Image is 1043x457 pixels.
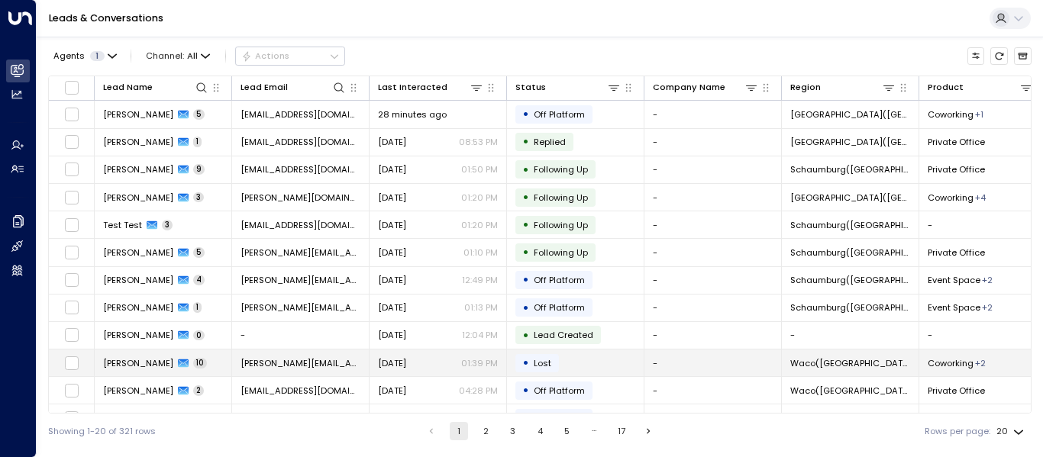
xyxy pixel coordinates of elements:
[534,357,551,369] span: Lost
[235,47,345,65] div: Button group with a nested menu
[378,412,406,424] span: Sep 22, 2025
[48,425,156,438] div: Showing 1-20 of 321 rows
[653,80,758,95] div: Company Name
[504,422,522,440] button: Go to page 3
[193,137,202,147] span: 1
[64,107,79,122] span: Toggle select row
[241,246,360,259] span: catherine.bilous@gmail.com
[193,330,205,341] span: 0
[612,422,631,440] button: Go to page 17
[103,80,208,95] div: Lead Name
[193,302,202,313] span: 1
[515,80,621,95] div: Status
[982,301,993,314] div: Meeting Room,Meeting Room / Event Space
[193,385,204,396] span: 2
[461,219,498,231] p: 01:20 PM
[64,217,79,233] span: Toggle select row
[644,184,782,211] td: -
[378,80,483,95] div: Last Interacted
[515,80,546,95] div: Status
[790,274,910,286] span: Schaumburg(IL)
[790,412,910,424] span: Schaumburg(IL)
[193,358,207,368] span: 10
[534,136,566,148] span: Replied
[378,301,406,314] span: Sep 26, 2025
[378,329,406,341] span: Sep 26, 2025
[644,322,782,349] td: -
[585,422,603,440] div: …
[790,163,910,175] span: Schaumburg(IL)
[534,385,585,397] span: Off Platform
[103,219,142,231] span: Test Test
[64,245,79,260] span: Toggle select row
[241,191,360,204] span: allison.fox@trupowur.net
[103,246,173,259] span: Kate Bilous
[241,385,360,397] span: mbruce@mainstayins.com
[378,80,447,95] div: Last Interacted
[991,412,999,424] div: Private Office
[461,191,498,204] p: 01:20 PM
[522,352,529,373] div: •
[378,219,406,231] span: Yesterday
[928,163,985,175] span: Private Office
[644,294,782,321] td: -
[241,80,288,95] div: Lead Email
[990,47,1008,65] span: Refresh
[644,211,782,238] td: -
[790,191,910,204] span: Frisco(TX)
[928,274,980,286] span: Event Space
[64,300,79,315] span: Toggle select row
[790,108,910,121] span: Frisco(TX)
[378,191,406,204] span: Yesterday
[534,301,585,314] span: Off Platform
[103,329,173,341] span: Sean Grim
[476,422,495,440] button: Go to page 2
[531,422,549,440] button: Go to page 4
[378,274,406,286] span: Yesterday
[790,246,910,259] span: Schaumburg(IL)
[928,136,985,148] span: Private Office
[461,163,498,175] p: 01:50 PM
[48,47,121,64] button: Agents1
[925,425,990,438] label: Rows per page:
[103,136,173,148] span: Shelby Hartzell
[378,385,406,397] span: Sep 23, 2025
[522,325,529,346] div: •
[522,159,529,180] div: •
[64,410,79,426] span: Toggle select row
[1014,47,1032,65] button: Archived Leads
[928,412,990,424] span: Meeting Room
[241,108,360,121] span: adesh1106@gmail.com
[241,301,360,314] span: sean.t.grim@medtronic.com
[644,156,782,183] td: -
[193,109,205,120] span: 5
[790,80,896,95] div: Region
[103,301,173,314] span: Sean Grim
[193,164,205,175] span: 9
[450,422,468,440] button: page 1
[928,80,1033,95] div: Product
[103,163,173,175] span: Elisabeth Gavin
[241,50,289,61] div: Actions
[103,80,153,95] div: Lead Name
[644,239,782,266] td: -
[193,275,205,285] span: 4
[64,80,79,95] span: Toggle select all
[534,329,593,341] span: Lead Created
[462,329,498,341] p: 12:04 PM
[790,136,910,148] span: Geneva(IL)
[64,162,79,177] span: Toggle select row
[463,246,498,259] p: 01:10 PM
[975,357,986,369] div: Meeting Room,Private Office
[644,129,782,156] td: -
[53,52,85,60] span: Agents
[522,214,529,235] div: •
[790,80,821,95] div: Region
[64,190,79,205] span: Toggle select row
[193,247,205,258] span: 5
[462,274,498,286] p: 12:49 PM
[534,246,588,259] span: Following Up
[64,272,79,288] span: Toggle select row
[975,191,986,204] div: Dedicated Desk,Event Venue,Meeting Room,Private Office
[534,191,588,204] span: Following Up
